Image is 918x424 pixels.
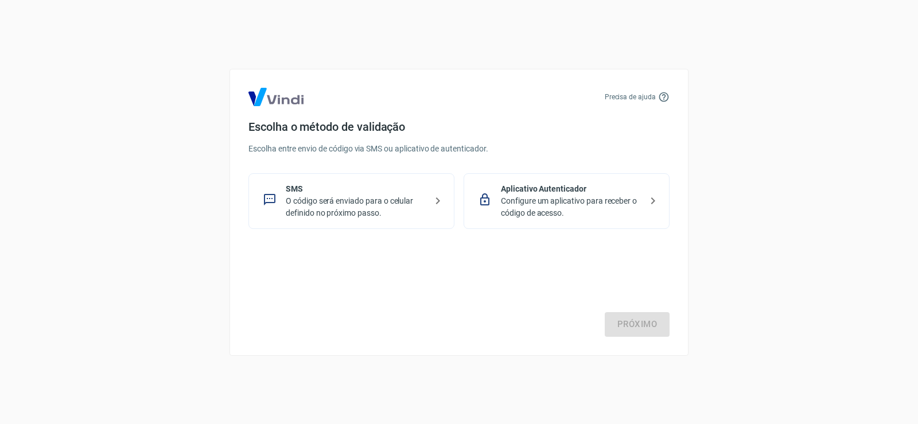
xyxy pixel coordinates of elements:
p: O código será enviado para o celular definido no próximo passo. [286,195,426,219]
h4: Escolha o método de validação [248,120,670,134]
p: SMS [286,183,426,195]
p: Aplicativo Autenticador [501,183,641,195]
div: Aplicativo AutenticadorConfigure um aplicativo para receber o código de acesso. [464,173,670,229]
div: SMSO código será enviado para o celular definido no próximo passo. [248,173,454,229]
p: Escolha entre envio de código via SMS ou aplicativo de autenticador. [248,143,670,155]
p: Configure um aplicativo para receber o código de acesso. [501,195,641,219]
img: Logo Vind [248,88,304,106]
p: Precisa de ajuda [605,92,656,102]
